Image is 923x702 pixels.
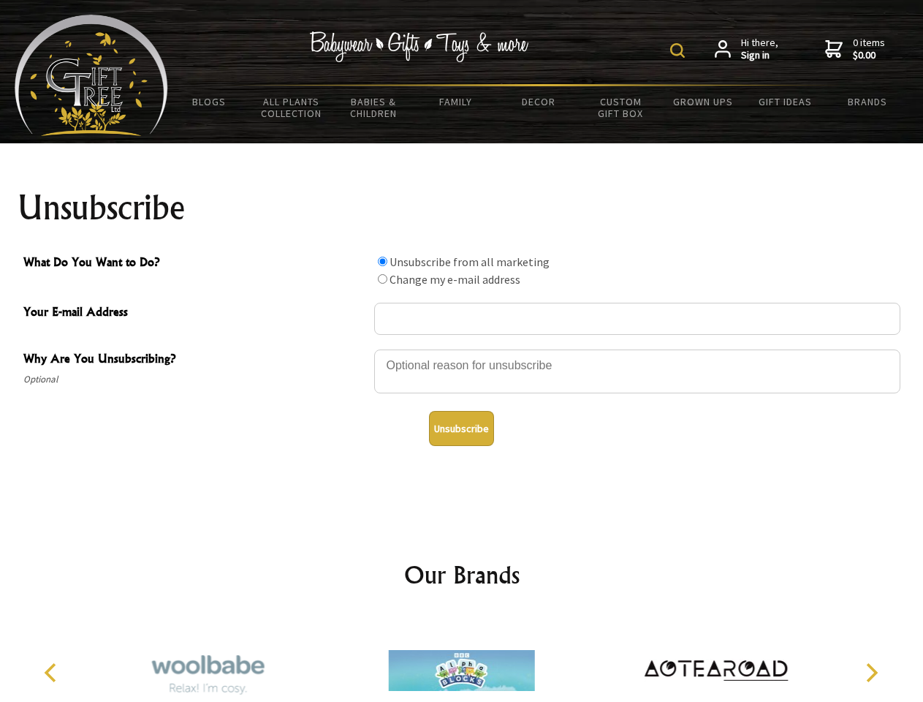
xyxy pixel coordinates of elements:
[741,49,778,62] strong: Sign in
[23,253,367,274] span: What Do You Want to Do?
[741,37,778,62] span: Hi there,
[333,86,415,129] a: Babies & Children
[670,43,685,58] img: product search
[374,350,900,393] textarea: Why Are You Unsubscribing?
[15,15,168,136] img: Babyware - Gifts - Toys and more...
[29,557,894,592] h2: Our Brands
[23,350,367,371] span: Why Are You Unsubscribing?
[251,86,333,129] a: All Plants Collection
[661,86,744,117] a: Grown Ups
[827,86,909,117] a: Brands
[390,272,520,287] label: Change my e-mail address
[378,274,387,284] input: What Do You Want to Do?
[374,303,900,335] input: Your E-mail Address
[825,37,885,62] a: 0 items$0.00
[37,657,69,689] button: Previous
[23,303,367,324] span: Your E-mail Address
[310,31,529,62] img: Babywear - Gifts - Toys & more
[18,190,906,225] h1: Unsubscribe
[415,86,498,117] a: Family
[390,254,550,269] label: Unsubscribe from all marketing
[23,371,367,388] span: Optional
[497,86,580,117] a: Decor
[853,36,885,62] span: 0 items
[580,86,662,129] a: Custom Gift Box
[715,37,778,62] a: Hi there,Sign in
[378,257,387,266] input: What Do You Want to Do?
[744,86,827,117] a: Gift Ideas
[168,86,251,117] a: BLOGS
[429,411,494,446] button: Unsubscribe
[853,49,885,62] strong: $0.00
[855,657,887,689] button: Next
